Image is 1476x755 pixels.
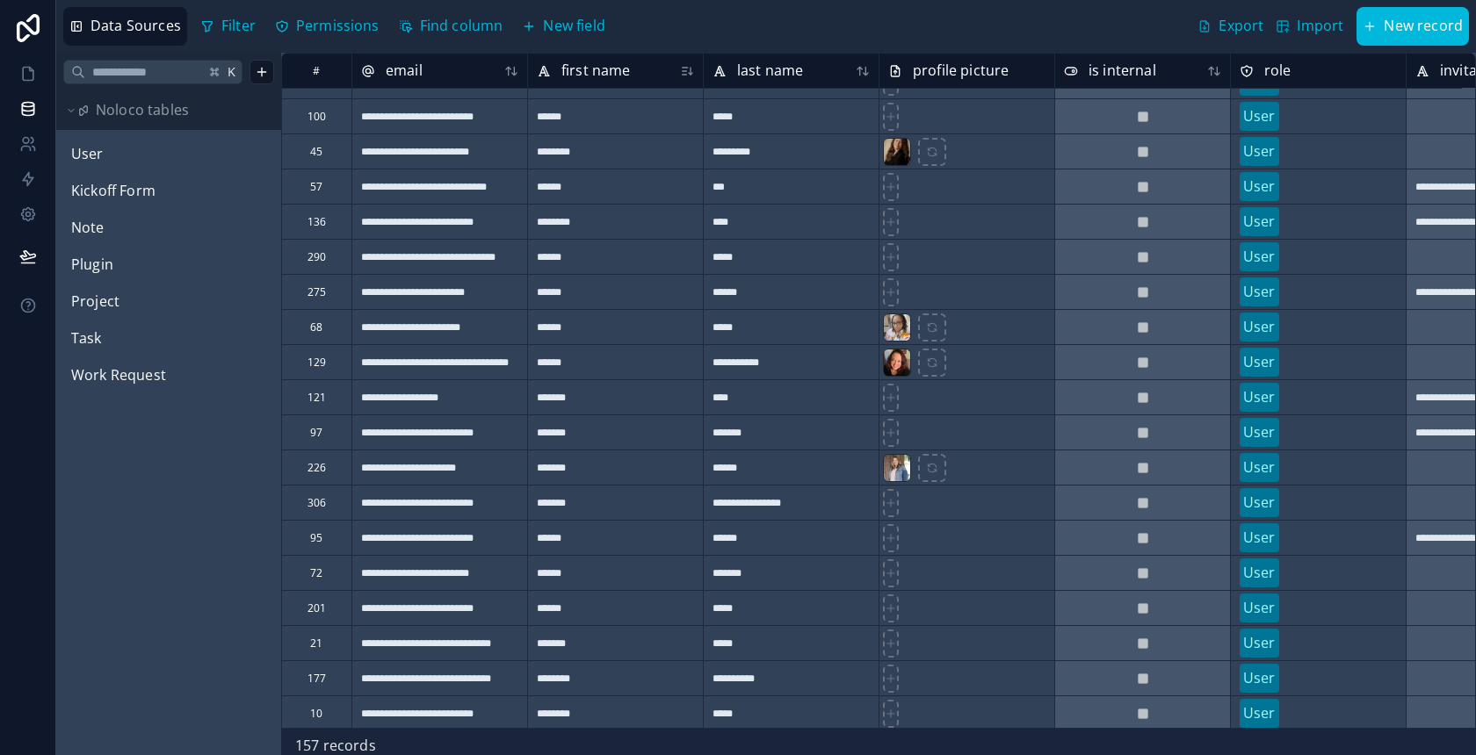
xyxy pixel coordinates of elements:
[1243,561,1276,584] div: User
[71,291,119,313] span: Project
[561,59,631,82] span: first name
[1243,69,1276,92] div: User
[310,144,322,158] div: 45
[913,59,1009,82] span: profile picture
[307,495,326,509] div: 306
[310,706,322,720] div: 10
[71,180,213,203] a: Kickoff Form
[1243,104,1276,127] div: User
[63,214,274,242] div: Note
[71,180,156,203] span: Kickoff Form
[1243,140,1276,162] div: User
[90,15,181,38] span: Data Sources
[310,179,322,193] div: 57
[63,98,264,123] button: Noloco tables
[71,327,102,350] span: Task
[1243,280,1276,303] div: User
[1243,526,1276,549] div: User
[1191,7,1270,46] button: Export
[63,251,274,279] div: Plugin
[393,9,510,44] button: Find column
[310,636,322,650] div: 21
[1243,456,1276,478] div: User
[71,143,213,166] a: User
[269,9,386,44] button: Permissions
[737,59,803,82] span: last name
[71,254,213,277] a: Plugin
[1243,245,1276,268] div: User
[194,9,262,44] button: Filter
[1357,7,1469,46] button: New record
[1243,701,1276,724] div: User
[516,9,611,44] button: New field
[295,64,338,77] div: #
[269,9,393,44] a: Permissions
[1384,15,1463,38] span: New record
[307,74,326,88] div: 120
[543,15,604,38] span: New field
[420,15,503,38] span: Find column
[1270,7,1349,46] button: Import
[1243,666,1276,689] div: User
[1243,491,1276,514] div: User
[63,325,274,353] div: Task
[71,291,213,313] a: Project
[71,364,166,387] span: Work Request
[1243,210,1276,233] div: User
[226,65,238,77] span: K
[310,530,322,544] div: 95
[307,671,326,685] div: 177
[96,99,189,122] span: Noloco tables
[1243,315,1276,338] div: User
[310,425,322,439] div: 97
[386,59,423,82] span: email
[63,7,187,46] button: Data Sources
[307,109,326,123] div: 100
[71,217,105,240] span: Note
[1349,7,1469,46] a: New record
[1243,421,1276,443] div: User
[1297,15,1343,38] span: Import
[1243,631,1276,654] div: User
[71,143,104,166] span: User
[307,249,326,263] div: 290
[1243,175,1276,198] div: User
[71,217,213,240] a: Note
[296,15,380,38] span: Permissions
[1264,59,1291,82] span: role
[221,15,256,38] span: Filter
[307,390,326,404] div: 121
[1243,385,1276,408] div: User
[63,288,274,316] div: Project
[310,565,322,579] div: 72
[71,254,113,277] span: Plugin
[1089,59,1156,82] span: is internal
[307,355,326,369] div: 129
[307,284,326,298] div: 275
[307,600,326,615] div: 201
[310,320,322,334] div: 68
[63,177,274,205] div: Kickoff Form
[71,364,213,387] a: Work Request
[63,362,274,390] div: Work Request
[307,214,326,228] div: 136
[1243,350,1276,373] div: User
[307,460,326,474] div: 226
[71,327,213,350] a: Task
[1243,596,1276,619] div: User
[1219,15,1263,38] span: Export
[63,140,274,169] div: User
